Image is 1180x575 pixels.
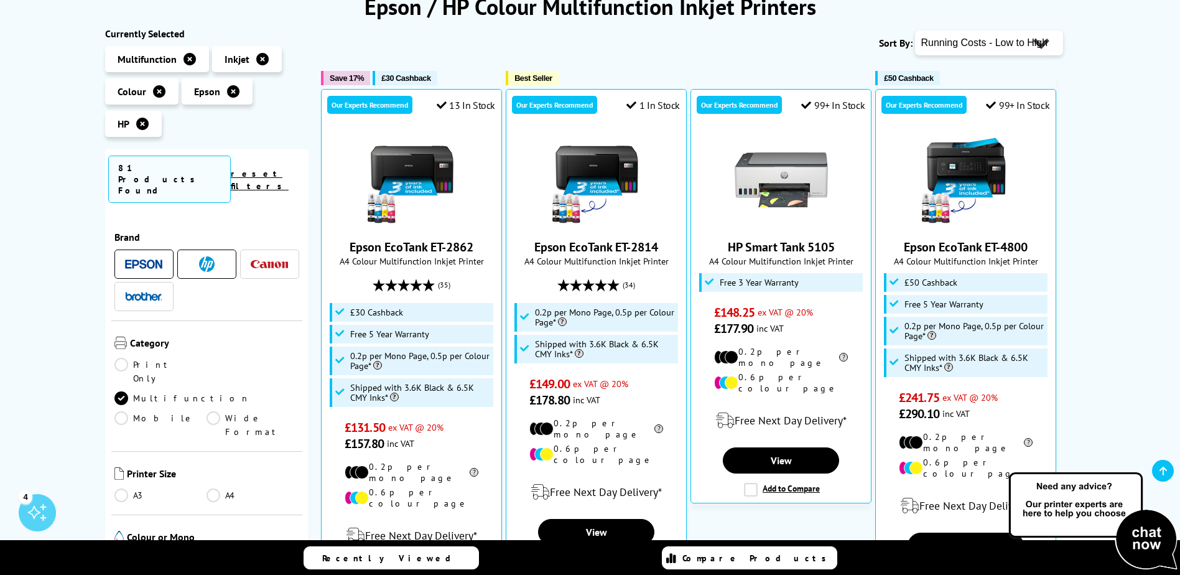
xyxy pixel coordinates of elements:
li: 0.6p per colour page [714,372,848,394]
img: Epson EcoTank ET-2862 [365,133,458,227]
a: reset filters [231,168,289,192]
img: Printer Size [114,467,124,480]
span: £30 Cashback [381,73,430,83]
img: Category [114,337,127,349]
div: 99+ In Stock [801,99,865,111]
span: HP [118,118,129,130]
div: modal_delivery [513,475,680,510]
a: HP Smart Tank 5105 [735,217,828,229]
li: 0.6p per colour page [345,487,478,509]
a: Epson EcoTank ET-2814 [550,217,643,229]
a: Epson EcoTank ET-2862 [350,239,473,255]
span: ex VAT @ 20% [573,378,628,390]
label: Add to Compare [744,483,820,497]
img: Open Live Chat window [1006,470,1180,573]
span: Save 17% [330,73,364,83]
span: Colour or Mono [127,531,300,546]
div: 13 In Stock [437,99,495,111]
a: Epson [125,256,162,272]
span: inc VAT [387,437,414,449]
span: inc VAT [573,394,600,406]
a: Multifunction [114,391,250,405]
span: Shipped with 3.6K Black & 6.5K CMY Inks* [350,383,491,403]
span: A4 Colour Multifunction Inkjet Printer [697,255,865,267]
li: 0.6p per colour page [529,443,663,465]
div: Currently Selected [105,27,309,40]
a: Brother [125,289,162,304]
span: £290.10 [899,406,939,422]
a: Epson EcoTank ET-2814 [534,239,658,255]
span: £157.80 [345,436,384,452]
li: 0.6p per colour page [899,457,1033,479]
span: £30 Cashback [350,307,403,317]
a: Canon [251,256,288,272]
span: £149.00 [529,376,570,392]
a: Mobile [114,411,207,439]
li: 0.2p per mono page [899,431,1033,454]
a: View [908,533,1023,559]
span: Free 5 Year Warranty [350,329,429,339]
span: £178.80 [529,392,570,408]
a: HP [188,256,225,272]
span: inc VAT [942,408,970,419]
span: Compare Products [682,553,833,564]
span: Inkjet [225,53,249,65]
div: 99+ In Stock [986,99,1049,111]
span: A4 Colour Multifunction Inkjet Printer [513,255,680,267]
span: Printer Size [127,467,300,482]
div: modal_delivery [882,489,1049,523]
a: Recently Viewed [304,546,479,569]
div: 4 [19,490,32,503]
a: View [723,447,839,474]
span: Shipped with 3.6K Black & 6.5K CMY Inks* [535,339,676,359]
a: Epson EcoTank ET-4800 [904,239,1028,255]
div: Our Experts Recommend [512,96,597,114]
button: Save 17% [321,71,370,85]
span: 0.2p per Mono Page, 0.5p per Colour Page* [904,321,1045,341]
div: modal_delivery [697,403,865,438]
span: Free 3 Year Warranty [720,278,799,287]
a: Epson EcoTank ET-2862 [365,217,458,229]
span: 0.2p per Mono Page, 0.5p per Colour Page* [535,307,676,327]
span: £50 Cashback [904,278,957,287]
span: (35) [438,273,450,297]
span: ex VAT @ 20% [388,421,444,433]
a: A4 [207,489,299,502]
a: Epson EcoTank ET-4800 [919,217,1013,229]
span: Recently Viewed [322,553,463,564]
span: Free 5 Year Warranty [904,299,983,309]
li: 0.2p per mono page [714,346,848,368]
a: HP Smart Tank 5105 [728,239,835,255]
span: 0.2p per Mono Page, 0.5p per Colour Page* [350,351,491,371]
span: 81 Products Found [108,156,231,203]
span: £177.90 [714,320,753,337]
img: Brother [125,292,162,301]
a: Print Only [114,358,207,385]
div: Our Experts Recommend [697,96,782,114]
img: Colour or Mono [114,531,124,543]
img: Epson EcoTank ET-4800 [919,133,1013,227]
span: A4 Colour Multifunction Inkjet Printer [328,255,495,267]
span: Brand [114,231,300,243]
a: A3 [114,489,207,502]
button: £30 Cashback [373,71,437,85]
img: HP Smart Tank 5105 [735,133,828,227]
span: Multifunction [118,53,177,65]
span: Colour [118,85,146,98]
span: (34) [623,273,635,297]
li: 0.2p per mono page [345,461,478,484]
img: Epson EcoTank ET-2814 [550,133,643,227]
button: Best Seller [506,71,559,85]
span: £241.75 [899,390,939,406]
div: 1 In Stock [626,99,680,111]
span: ex VAT @ 20% [758,306,813,318]
li: 0.2p per mono page [529,418,663,440]
div: Our Experts Recommend [327,96,412,114]
span: Best Seller [514,73,552,83]
img: HP [199,256,215,272]
span: £148.25 [714,304,755,320]
span: Category [130,337,300,352]
span: £50 Cashback [884,73,933,83]
a: View [538,519,654,545]
img: Canon [251,260,288,268]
